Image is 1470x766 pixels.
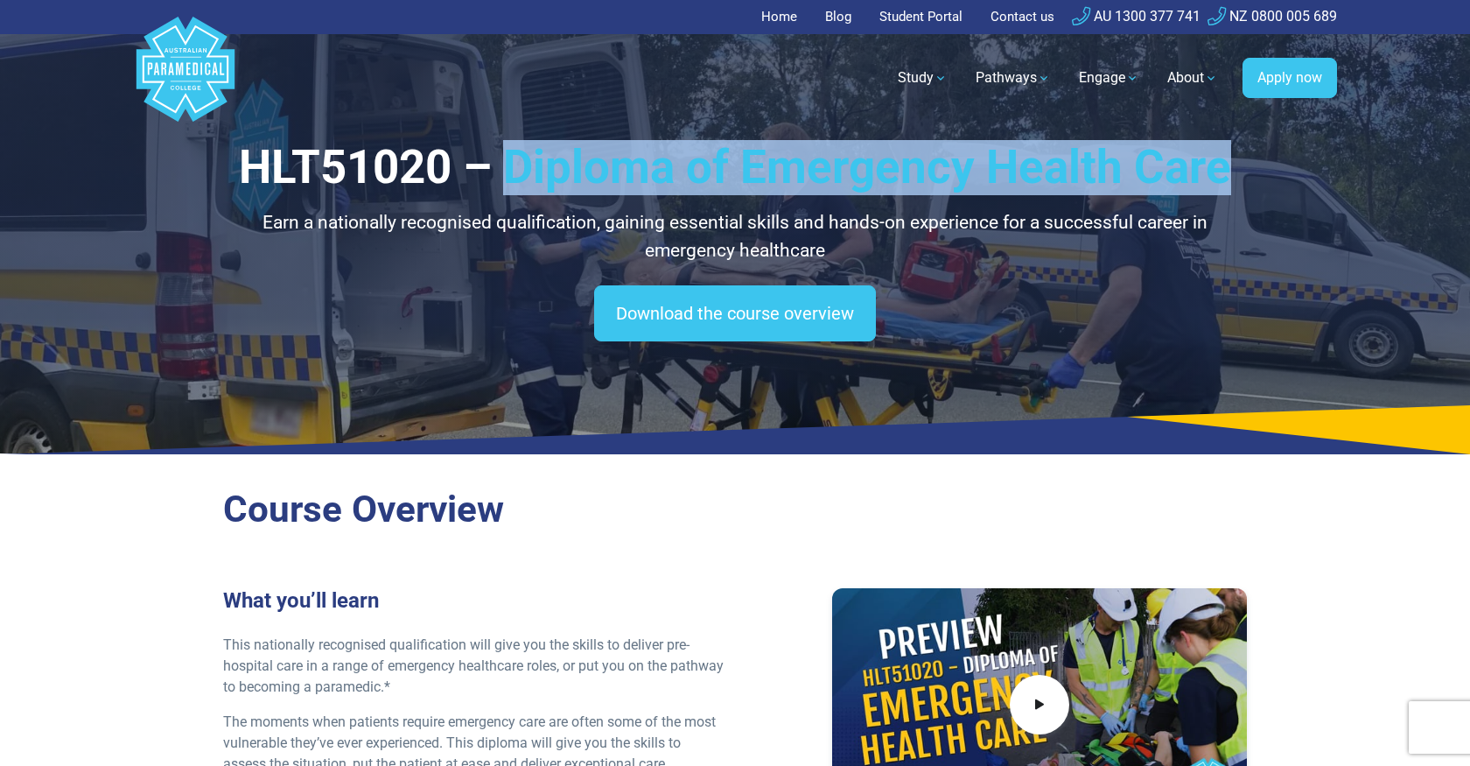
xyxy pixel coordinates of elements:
[1242,58,1337,98] a: Apply now
[965,53,1061,102] a: Pathways
[1072,8,1200,25] a: AU 1300 377 741
[223,488,1247,532] h2: Course Overview
[223,635,724,698] p: This nationally recognised qualification will give you the skills to deliver pre-hospital care in...
[223,209,1247,264] p: Earn a nationally recognised qualification, gaining essential skills and hands-on experience for ...
[1207,8,1337,25] a: NZ 0800 005 689
[223,588,724,614] h3: What you’ll learn
[1068,53,1150,102] a: Engage
[223,140,1247,195] h1: HLT51020 – Diploma of Emergency Health Care
[594,285,876,341] a: Download the course overview
[133,34,238,123] a: Australian Paramedical College
[1157,53,1228,102] a: About
[887,53,958,102] a: Study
